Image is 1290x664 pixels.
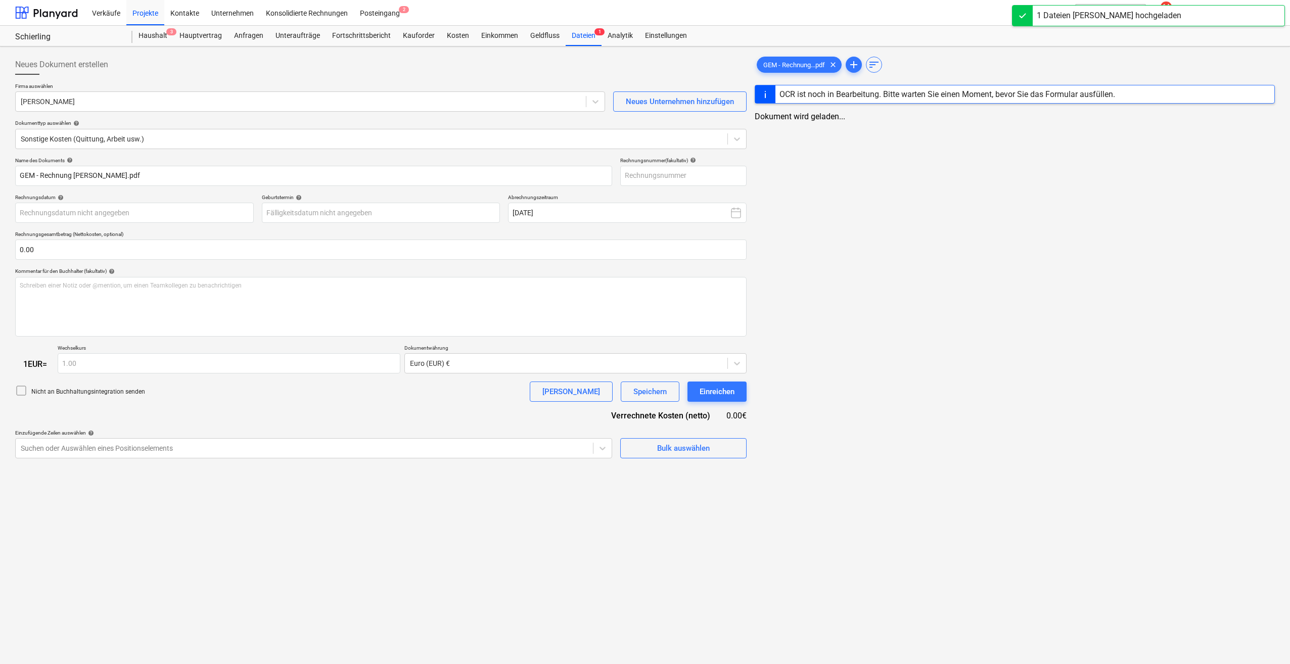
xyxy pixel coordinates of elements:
[15,240,747,260] input: Rechnungsgesamtbetrag (Nettokosten, optional)
[757,61,831,69] span: GEM - Rechnung...pdf
[58,345,400,353] p: Wechselkurs
[15,166,612,186] input: Name des Dokuments
[15,430,612,436] div: Einzufügende Zeilen auswählen
[1239,615,1290,664] iframe: Chat Widget
[566,26,602,46] div: Dateien
[626,95,734,108] div: Neues Unternehmen hinzufügen
[757,57,842,73] div: GEM - Rechnung...pdf
[633,385,667,398] div: Speichern
[524,26,566,46] a: Geldfluss
[228,26,269,46] a: Anfragen
[779,89,1115,99] div: OCR ist noch in Bearbeitung. Bitte warten Sie einen Moment, bevor Sie das Formular ausfüllen.
[639,26,693,46] a: Einstellungen
[132,26,173,46] a: Haushalt3
[262,194,500,201] div: Geburtstermin
[602,26,639,46] a: Analytik
[15,194,254,201] div: Rechnungsdatum
[71,120,79,126] span: help
[620,166,747,186] input: Rechnungsnummer
[542,385,600,398] div: [PERSON_NAME]
[132,26,173,46] div: Haushalt
[15,59,108,71] span: Neues Dokument erstellen
[86,430,94,436] span: help
[566,26,602,46] a: Dateien1
[441,26,475,46] a: Kosten
[173,26,228,46] a: Hauptvertrag
[868,59,880,71] span: sort
[107,268,115,274] span: help
[726,410,747,421] div: 0.00€
[269,26,326,46] a: Unteraufträge
[15,83,605,91] p: Firma auswählen
[15,359,58,369] div: 1 EUR =
[31,388,145,396] p: Nicht an Buchhaltungsintegration senden
[1239,615,1290,664] div: Chat-Widget
[594,28,605,35] span: 1
[15,157,612,164] div: Name des Dokuments
[508,203,747,223] button: [DATE]
[687,382,747,402] button: Einreichen
[15,203,254,223] input: Rechnungsdatum nicht angegeben
[755,112,1275,121] div: Dokument wird geladen...
[56,195,64,201] span: help
[475,26,524,46] a: Einkommen
[15,231,747,240] p: Rechnungsgesamtbetrag (Nettokosten, optional)
[620,438,747,458] button: Bulk auswählen
[530,382,613,402] button: [PERSON_NAME]
[688,157,696,163] span: help
[613,91,747,112] button: Neues Unternehmen hinzufügen
[827,59,839,71] span: clear
[65,157,73,163] span: help
[1037,10,1181,22] div: 1 Dateien [PERSON_NAME] hochgeladen
[657,442,710,455] div: Bulk auswählen
[399,6,409,13] span: 2
[262,203,500,223] input: Fälligkeitsdatum nicht angegeben
[848,59,860,71] span: add
[15,32,120,42] div: Schierling
[603,410,726,421] div: Verrechnete Kosten (netto)
[15,268,747,274] div: Kommentar für den Buchhalter (fakultativ)
[397,26,441,46] a: Kauforder
[294,195,302,201] span: help
[508,194,747,203] p: Abrechnungszeitraum
[15,120,747,126] div: Dokumenttyp auswählen
[700,385,734,398] div: Einreichen
[620,157,747,164] div: Rechnungsnummer (fakultativ)
[621,382,679,402] button: Speichern
[404,345,747,353] p: Dokumentwährung
[326,26,397,46] a: Fortschrittsbericht
[166,28,176,35] span: 3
